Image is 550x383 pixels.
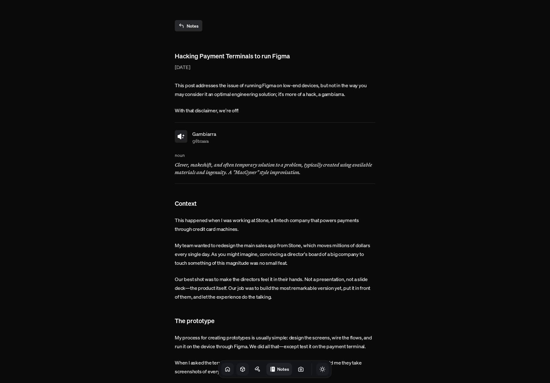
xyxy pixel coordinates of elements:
h2: Context [175,199,375,208]
p: With that disclaimer, we're off! [175,106,375,115]
a: Notes [175,20,202,31]
time: [DATE] [175,63,375,71]
p: Our best shot was to make the directors feel it in their hands. Not a presentation, not a slide d... [175,275,375,301]
span: Gambiarra [192,130,216,138]
h1: Notes [277,366,289,372]
p: This happened when I was working at Stone, a fintech company that powers payments through credit ... [175,216,375,233]
p: This post addresses the issue of running Figma on low-end devices, but not in the way you may con... [175,81,375,98]
p: My team wanted to redesign the main sales app from Stone, which moves millions of dollars every s... [175,241,375,267]
p: My process for creating prototypes is usually simple: design the screens, wire the flows, and run... [175,333,375,351]
span: noun [175,152,375,158]
span: ɡɐ̃bɪaʁa [192,138,216,144]
a: Notes [267,363,292,375]
button: Toggle Theme [316,363,329,375]
em: Clever, makeshift, and often temporary solution to a problem, typically created using available m... [175,161,375,176]
p: When I asked the terminal design team how they handled demos, they told me they take screenshots ... [175,358,375,376]
h2: The prototype [175,316,375,326]
h1: Hacking Payment Terminals to run Figma [175,51,375,61]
